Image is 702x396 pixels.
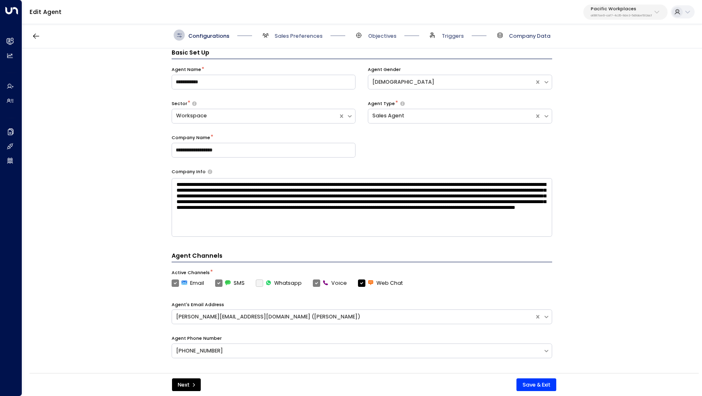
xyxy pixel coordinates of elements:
p: a0687ae6-caf7-4c35-8de3-5d0dae502acf [591,14,652,17]
label: Agent Type [368,101,395,107]
h3: Basic Set Up [172,48,552,59]
span: Company Data [509,32,551,40]
label: Sector [172,101,187,107]
button: Pacific Workplacesa0687ae6-caf7-4c35-8de3-5d0dae502acf [583,5,668,20]
span: Configurations [188,32,229,40]
div: [PHONE_NUMBER] [176,347,539,355]
label: Company Info [172,169,206,175]
button: Provide a brief overview of your company, including your industry, products or services, and any ... [208,169,212,174]
span: Objectives [368,32,397,40]
span: Sales Preferences [275,32,323,40]
button: Next [172,378,201,391]
div: Workspace [176,112,334,120]
label: Web Chat [358,279,403,287]
a: Edit Agent [30,8,62,16]
p: Pacific Workplaces [591,7,652,11]
label: Agent Gender [368,66,401,73]
label: Whatsapp [256,279,302,287]
button: Save & Exit [516,378,556,391]
label: Voice [313,279,347,287]
div: [PERSON_NAME][EMAIL_ADDRESS][DOMAIN_NAME] ([PERSON_NAME]) [176,313,531,321]
label: Active Channels [172,270,210,276]
label: Agent's Email Address [172,302,224,308]
label: SMS [215,279,245,287]
label: Company Name [172,135,210,141]
span: Triggers [442,32,464,40]
div: [DEMOGRAPHIC_DATA] [372,78,530,86]
h4: Agent Channels [172,252,552,262]
label: Agent Phone Number [172,335,222,342]
button: Select whether your copilot will handle inquiries directly from leads or from brokers representin... [192,101,197,106]
div: Sales Agent [372,112,530,120]
label: Email [172,279,204,287]
button: Select whether your copilot will handle inquiries directly from leads or from brokers representin... [400,101,405,106]
div: To activate this channel, please go to the Integrations page [256,279,302,287]
label: Agent Name [172,66,201,73]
